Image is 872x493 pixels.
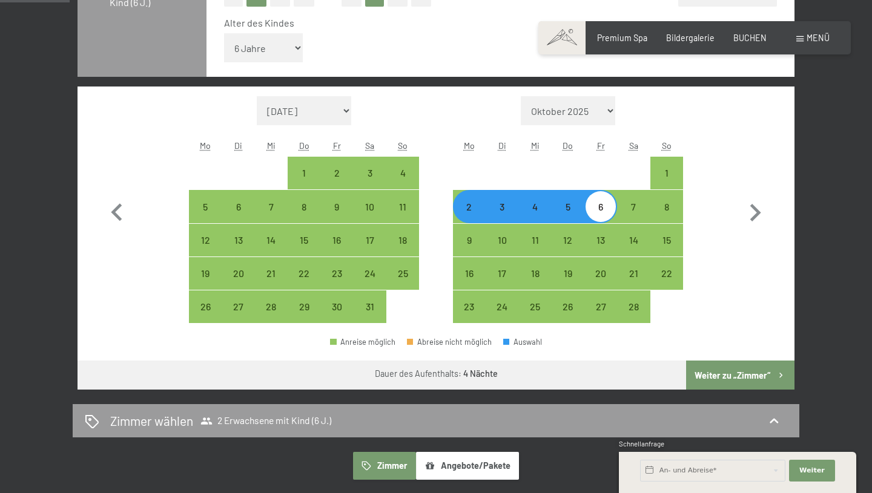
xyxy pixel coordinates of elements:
[553,302,583,332] div: 26
[322,235,352,266] div: 16
[354,157,386,189] div: Sat Jan 03 2026
[299,140,309,151] abbr: Donnerstag
[365,140,374,151] abbr: Samstag
[223,302,253,332] div: 27
[738,96,773,324] button: Nächster Monat
[330,338,395,346] div: Anreise möglich
[320,290,353,323] div: Fri Jan 30 2026
[288,290,320,323] div: Thu Jan 29 2026
[486,290,518,323] div: Tue Feb 24 2026
[189,290,222,323] div: Mon Jan 26 2026
[617,257,650,290] div: Sat Feb 21 2026
[617,257,650,290] div: Anreise möglich
[333,140,341,151] abbr: Freitag
[617,290,650,323] div: Anreise möglich
[398,140,408,151] abbr: Sonntag
[584,190,617,223] div: Anreise möglich
[618,269,649,299] div: 21
[189,190,222,223] div: Mon Jan 05 2026
[354,224,386,256] div: Anreise möglich
[498,140,506,151] abbr: Dienstag
[584,224,617,256] div: Fri Feb 13 2026
[487,269,517,299] div: 17
[189,257,222,290] div: Mon Jan 19 2026
[288,257,320,290] div: Thu Jan 22 2026
[464,140,475,151] abbr: Montag
[617,190,650,223] div: Anreise möglich
[289,235,319,266] div: 15
[453,257,486,290] div: Anreise möglich
[584,190,617,223] div: Fri Feb 06 2026
[388,269,418,299] div: 25
[320,157,353,189] div: Fri Jan 02 2026
[552,257,584,290] div: Anreise möglich
[662,140,672,151] abbr: Sonntag
[518,290,551,323] div: Anreise möglich
[807,33,830,43] span: Menü
[619,440,664,448] span: Schnellanfrage
[454,269,484,299] div: 16
[322,302,352,332] div: 30
[518,190,551,223] div: Anreise möglich
[552,290,584,323] div: Thu Feb 26 2026
[553,235,583,266] div: 12
[454,235,484,266] div: 9
[650,190,683,223] div: Sun Feb 08 2026
[652,235,682,266] div: 15
[586,202,616,232] div: 6
[255,257,288,290] div: Wed Jan 21 2026
[288,224,320,256] div: Anreise möglich
[650,224,683,256] div: Anreise möglich
[288,257,320,290] div: Anreise möglich
[320,157,353,189] div: Anreise möglich
[586,269,616,299] div: 20
[255,290,288,323] div: Anreise möglich
[289,269,319,299] div: 22
[552,224,584,256] div: Thu Feb 12 2026
[222,224,254,256] div: Anreise möglich
[255,224,288,256] div: Wed Jan 14 2026
[255,290,288,323] div: Wed Jan 28 2026
[386,257,419,290] div: Sun Jan 25 2026
[552,224,584,256] div: Anreise möglich
[256,302,286,332] div: 28
[354,190,386,223] div: Anreise möglich
[650,224,683,256] div: Sun Feb 15 2026
[733,33,767,43] a: BUCHEN
[354,290,386,323] div: Anreise möglich
[288,190,320,223] div: Anreise möglich
[320,257,353,290] div: Anreise möglich
[189,224,222,256] div: Mon Jan 12 2026
[518,224,551,256] div: Wed Feb 11 2026
[288,157,320,189] div: Thu Jan 01 2026
[518,190,551,223] div: Wed Feb 04 2026
[386,257,419,290] div: Anreise möglich
[320,290,353,323] div: Anreise möglich
[652,202,682,232] div: 8
[388,168,418,198] div: 4
[190,302,220,332] div: 26
[99,96,134,324] button: Vorheriger Monat
[518,257,551,290] div: Wed Feb 18 2026
[355,269,385,299] div: 24
[520,202,550,232] div: 4
[666,33,715,43] span: Bildergalerie
[386,190,419,223] div: Sun Jan 11 2026
[288,157,320,189] div: Anreise möglich
[355,235,385,266] div: 17
[453,224,486,256] div: Mon Feb 09 2026
[552,190,584,223] div: Anreise möglich
[222,190,254,223] div: Anreise möglich
[617,224,650,256] div: Anreise möglich
[650,257,683,290] div: Anreise möglich
[222,190,254,223] div: Tue Jan 06 2026
[355,202,385,232] div: 10
[463,368,498,379] b: 4 Nächte
[487,235,517,266] div: 10
[222,224,254,256] div: Tue Jan 13 2026
[454,202,484,232] div: 2
[288,224,320,256] div: Thu Jan 15 2026
[520,235,550,266] div: 11
[453,290,486,323] div: Anreise möglich
[190,235,220,266] div: 12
